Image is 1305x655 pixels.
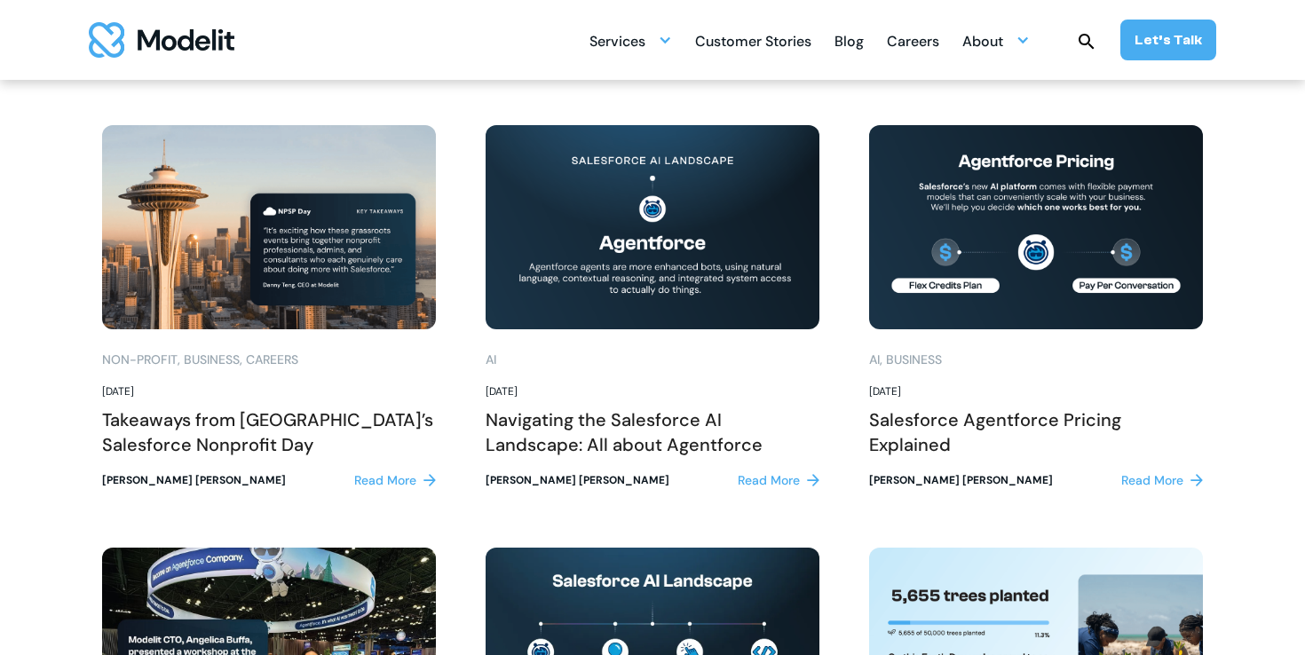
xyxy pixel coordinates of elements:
[869,351,880,369] div: AI
[1190,474,1203,486] img: right arrow
[869,383,1203,400] div: [DATE]
[589,23,672,58] div: Services
[962,26,1003,60] div: About
[886,351,942,369] div: Business
[486,351,496,369] div: AI
[738,471,819,490] a: Read More
[354,471,436,490] a: Read More
[486,407,819,457] h2: Navigating the Salesforce AI Landscape: All about Agentforce
[486,472,669,489] div: [PERSON_NAME] [PERSON_NAME]
[102,383,436,400] div: [DATE]
[738,471,800,490] div: Read More
[178,351,180,369] div: ,
[807,474,819,486] img: right arrow
[240,351,242,369] div: ,
[869,407,1203,457] h2: Salesforce Agentforce Pricing Explained
[102,351,178,369] div: Non-profit
[89,22,234,58] img: modelit logo
[869,472,1053,489] div: [PERSON_NAME] [PERSON_NAME]
[1121,471,1203,490] a: Read More
[887,26,939,60] div: Careers
[1121,471,1183,490] div: Read More
[184,351,240,369] div: Business
[834,23,864,58] a: Blog
[887,23,939,58] a: Careers
[1120,20,1216,60] a: Let’s Talk
[423,474,436,486] img: right arrow
[354,471,416,490] div: Read More
[962,23,1030,58] div: About
[89,22,234,58] a: home
[246,351,298,369] div: Careers
[695,23,811,58] a: Customer Stories
[589,26,645,60] div: Services
[102,407,436,457] h2: Takeaways from [GEOGRAPHIC_DATA]’s Salesforce Nonprofit Day
[695,26,811,60] div: Customer Stories
[486,383,819,400] div: [DATE]
[834,26,864,60] div: Blog
[1135,30,1202,50] div: Let’s Talk
[102,472,286,489] div: [PERSON_NAME] [PERSON_NAME]
[880,351,882,369] div: ,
